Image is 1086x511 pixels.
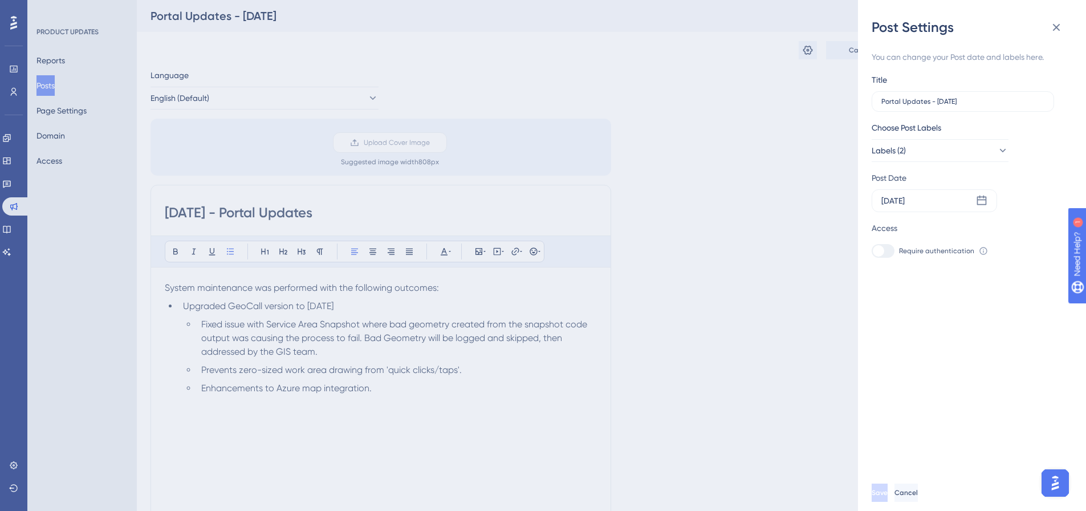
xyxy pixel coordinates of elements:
div: Post Settings [872,18,1072,36]
div: 1 [79,6,83,15]
span: Labels (2) [872,144,906,157]
button: Cancel [894,484,918,502]
div: Title [872,73,887,87]
span: Need Help? [27,3,71,17]
input: Type the value [881,98,1044,106]
div: [DATE] [881,194,905,208]
div: Post Date [872,171,1057,185]
span: Cancel [894,488,918,497]
iframe: UserGuiding AI Assistant Launcher [1038,466,1072,500]
span: Save [872,488,888,497]
div: You can change your Post date and labels here. [872,50,1063,64]
button: Save [872,484,888,502]
span: Choose Post Labels [872,121,941,135]
div: Access [872,221,897,235]
span: Require authentication [899,246,974,255]
button: Labels (2) [872,139,1008,162]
